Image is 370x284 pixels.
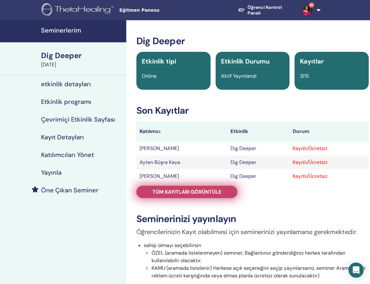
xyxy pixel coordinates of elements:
[136,105,369,116] h3: Son Kayıtlar
[238,8,245,12] img: graduation-cap-white.svg
[293,145,366,152] div: Kayıtlı/Ücretsiz
[136,142,227,155] td: [PERSON_NAME]
[136,186,237,198] a: Tüm kayıtları görüntüle
[227,169,289,183] td: Dig Deeper
[152,189,221,195] span: Tüm kayıtları görüntüle
[293,159,366,166] div: Kayıtlı/Ücretsiz
[41,169,62,176] h4: Yayınla
[136,155,227,169] td: Ayten Büşra Kaya
[142,57,176,65] span: Etkinlik tipi
[227,142,289,155] td: Dig Deeper
[289,121,369,142] th: Durum
[136,121,227,142] th: Katılımcı
[221,73,257,79] span: Aktif Yayınlandı
[233,2,297,19] a: Öğrenci Kontrol Paneli
[136,227,369,237] p: Öğrencilerinizin Kayıt olabilmesi için seminerinizi yayınlamanız gerekmektedir.
[300,73,309,79] span: 3/15
[41,80,91,88] h4: etkinlik detayları
[119,7,214,14] span: Eğitmen Panosu
[41,50,122,61] div: Dig Deeper
[227,121,289,142] th: Etkinlik
[349,263,364,278] div: Open Intercom Messenger
[152,264,369,280] li: KAMU (aramada listelenir) Herkese açık seçeneğini seçip yayınlarsanız, seminer Arama'da bir rekla...
[41,27,122,34] h4: Seminerlerim
[293,172,366,180] div: Kayıtlı/Ücretsiz
[142,73,157,79] span: Online
[41,61,122,69] div: [DATE]
[136,35,369,47] h3: Dig Deeper
[41,186,98,194] h4: Öne Çıkan Seminer
[221,57,270,65] span: Etkinlik Durumu
[300,57,324,65] span: Kayıtlar
[227,155,289,169] td: Dig Deeper
[309,3,314,8] span: 9+
[41,98,91,106] h4: Etkinlik programı
[152,249,369,264] li: ÖZEL (aramada listelenmeyen) seminer, Bağlantınızı gönderdiğiniz herkes tarafından kullanılabilir...
[41,151,94,159] h4: Katılımcıları Yönet
[37,50,126,69] a: Dig Deeper[DATE]
[136,213,369,225] h3: Seminerinizi yayınlayın
[41,116,115,123] h4: Çevrimiçi Etkinlik Sayfası
[136,169,227,183] td: [PERSON_NAME]
[144,242,369,280] li: sahip olmayı seçebilirsin
[41,133,84,141] h4: Kayıt Detayları
[302,5,312,15] img: default.jpg
[42,3,116,17] img: logo.png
